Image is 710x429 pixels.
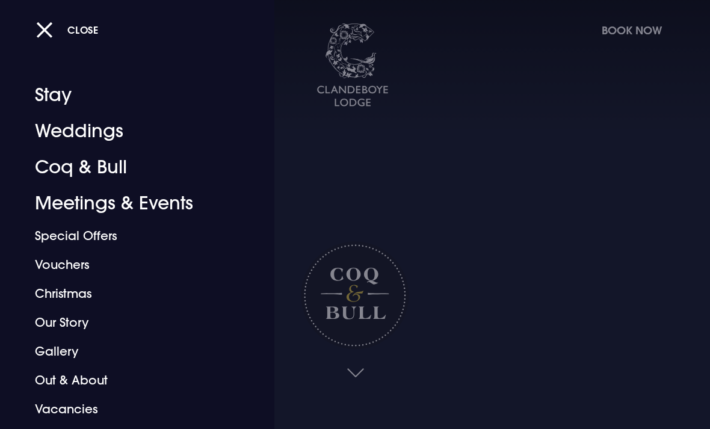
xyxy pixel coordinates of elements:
[36,17,99,42] button: Close
[35,337,223,366] a: Gallery
[35,149,223,185] a: Coq & Bull
[35,250,223,279] a: Vouchers
[67,23,99,36] span: Close
[35,221,223,250] a: Special Offers
[35,77,223,113] a: Stay
[35,279,223,308] a: Christmas
[35,113,223,149] a: Weddings
[35,308,223,337] a: Our Story
[35,395,223,424] a: Vacancies
[35,185,223,221] a: Meetings & Events
[35,366,223,395] a: Out & About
